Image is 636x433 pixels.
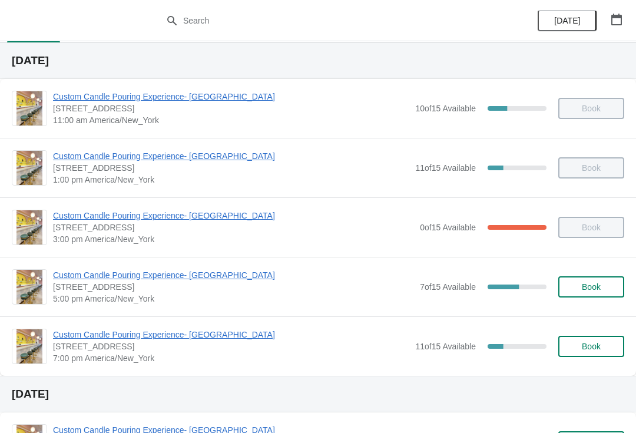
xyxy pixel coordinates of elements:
[53,341,409,352] span: [STREET_ADDRESS]
[420,223,476,232] span: 0 of 15 Available
[53,114,409,126] span: 11:00 am America/New_York
[558,276,624,298] button: Book
[53,174,409,186] span: 1:00 pm America/New_York
[53,103,409,114] span: [STREET_ADDRESS]
[16,270,42,304] img: Custom Candle Pouring Experience- Delray Beach | 415 East Atlantic Avenue, Delray Beach, FL, USA ...
[53,281,414,293] span: [STREET_ADDRESS]
[53,293,414,305] span: 5:00 pm America/New_York
[16,91,42,125] img: Custom Candle Pouring Experience- Delray Beach | 415 East Atlantic Avenue, Delray Beach, FL, USA ...
[415,104,476,113] span: 10 of 15 Available
[53,352,409,364] span: 7:00 pm America/New_York
[582,282,601,292] span: Book
[53,269,414,281] span: Custom Candle Pouring Experience- [GEOGRAPHIC_DATA]
[554,16,580,25] span: [DATE]
[415,163,476,173] span: 11 of 15 Available
[183,10,477,31] input: Search
[53,210,414,222] span: Custom Candle Pouring Experience- [GEOGRAPHIC_DATA]
[420,282,476,292] span: 7 of 15 Available
[53,162,409,174] span: [STREET_ADDRESS]
[12,55,624,67] h2: [DATE]
[53,91,409,103] span: Custom Candle Pouring Experience- [GEOGRAPHIC_DATA]
[415,342,476,351] span: 11 of 15 Available
[16,210,42,244] img: Custom Candle Pouring Experience- Delray Beach | 415 East Atlantic Avenue, Delray Beach, FL, USA ...
[582,342,601,351] span: Book
[16,329,42,363] img: Custom Candle Pouring Experience- Delray Beach | 415 East Atlantic Avenue, Delray Beach, FL, USA ...
[53,233,414,245] span: 3:00 pm America/New_York
[12,388,624,400] h2: [DATE]
[53,329,409,341] span: Custom Candle Pouring Experience- [GEOGRAPHIC_DATA]
[53,150,409,162] span: Custom Candle Pouring Experience- [GEOGRAPHIC_DATA]
[53,222,414,233] span: [STREET_ADDRESS]
[538,10,597,31] button: [DATE]
[558,336,624,357] button: Book
[16,151,42,185] img: Custom Candle Pouring Experience- Delray Beach | 415 East Atlantic Avenue, Delray Beach, FL, USA ...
